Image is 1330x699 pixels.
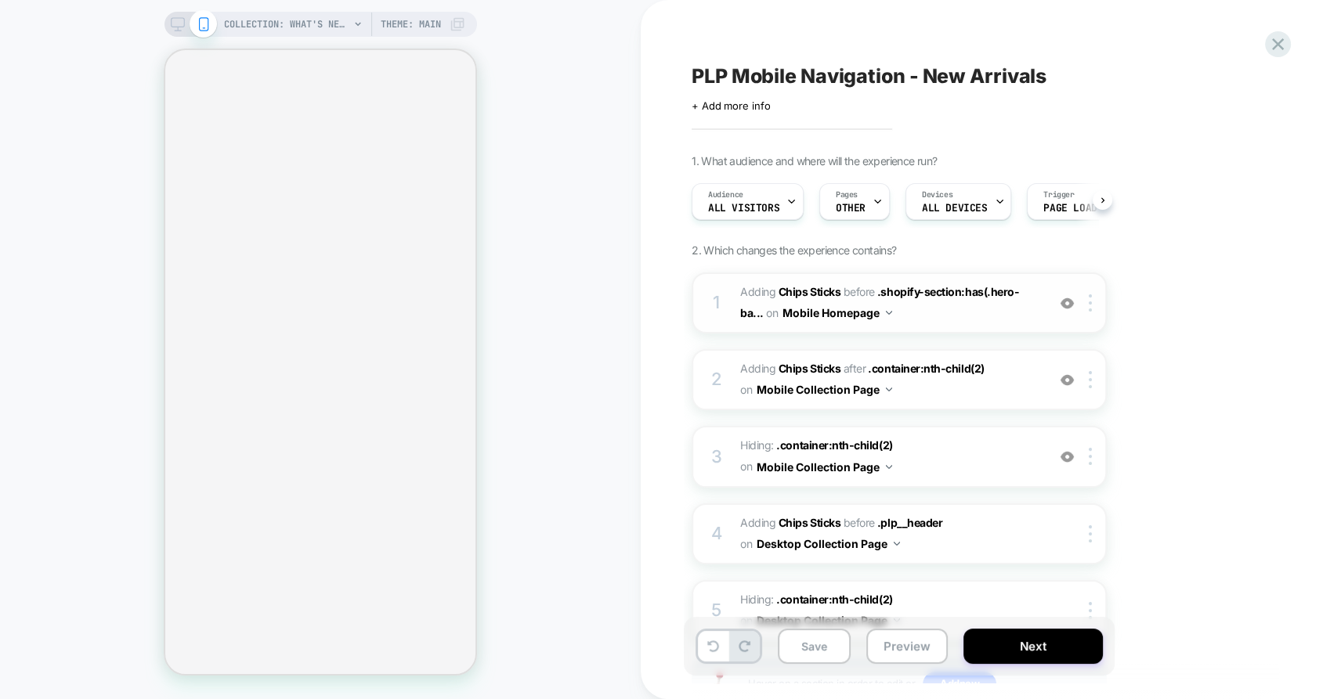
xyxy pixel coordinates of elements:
[886,311,892,315] img: down arrow
[1061,450,1074,463] img: crossed eye
[709,595,725,626] div: 5
[894,542,900,546] img: down arrow
[922,189,952,200] span: Devices
[844,362,866,375] span: AFTER
[740,456,752,476] span: on
[740,285,840,298] span: Adding
[740,285,1019,319] span: .shopify-section:has(.hero-ba...
[757,609,900,632] button: Desktop Collection Page
[868,362,984,375] span: .container:nth-child(2)
[1089,602,1092,619] img: close
[866,629,948,664] button: Preview
[740,589,1039,632] span: Hiding :
[922,203,987,214] span: ALL DEVICES
[740,516,840,529] span: Adding
[1043,189,1074,200] span: Trigger
[692,154,937,168] span: 1. What audience and where will the experience run?
[886,465,892,469] img: down arrow
[1089,448,1092,465] img: close
[709,441,725,473] div: 3
[782,301,892,324] button: Mobile Homepage
[1089,525,1092,542] img: close
[740,611,752,630] span: on
[1043,203,1097,214] span: Page Load
[778,629,851,664] button: Save
[709,518,725,549] div: 4
[844,285,875,298] span: BEFORE
[1061,297,1074,310] img: crossed eye
[877,516,942,529] span: .plp__header
[740,380,752,399] span: on
[708,189,743,200] span: Audience
[709,287,725,319] div: 1
[766,303,778,322] span: on
[708,203,779,214] span: All Visitors
[779,362,840,375] b: Chips Sticks
[776,438,892,452] span: .container:nth-child(2)
[740,362,840,375] span: Adding
[692,64,1046,88] span: PLP Mobile Navigation - New Arrivals
[836,189,858,200] span: Pages
[776,593,892,606] span: .container:nth-child(2)
[779,516,840,529] b: Chips Sticks
[1089,371,1092,388] img: close
[779,285,840,298] b: Chips Sticks
[709,364,725,395] div: 2
[224,12,349,37] span: COLLECTION: What's New (Category)
[740,534,752,553] span: on
[757,378,892,401] button: Mobile Collection Page
[757,532,900,555] button: Desktop Collection Page
[1061,373,1074,387] img: crossed eye
[836,203,866,214] span: OTHER
[844,516,875,529] span: BEFORE
[1089,294,1092,312] img: close
[757,456,892,478] button: Mobile Collection Page
[692,99,770,112] span: + Add more info
[692,243,896,257] span: 2. Which changes the experience contains?
[886,387,892,391] img: down arrow
[963,629,1103,664] button: Next
[381,12,441,37] span: Theme: MAIN
[740,435,1039,477] span: Hiding :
